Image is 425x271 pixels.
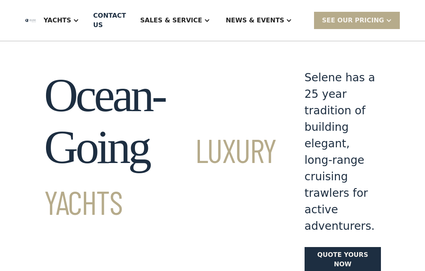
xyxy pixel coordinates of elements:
[93,11,126,30] div: Contact US
[226,16,285,25] div: News & EVENTS
[314,12,400,29] div: SEE Our Pricing
[36,5,87,36] div: Yachts
[44,16,71,25] div: Yachts
[44,130,276,222] span: Luxury Yachts
[132,5,218,36] div: Sales & Service
[140,16,202,25] div: Sales & Service
[322,16,384,25] div: SEE Our Pricing
[44,70,276,225] h1: Ocean-Going
[25,19,36,22] img: logo
[305,70,381,234] div: Selene has a 25 year tradition of building elegant, long-range cruising trawlers for active adven...
[218,5,300,36] div: News & EVENTS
